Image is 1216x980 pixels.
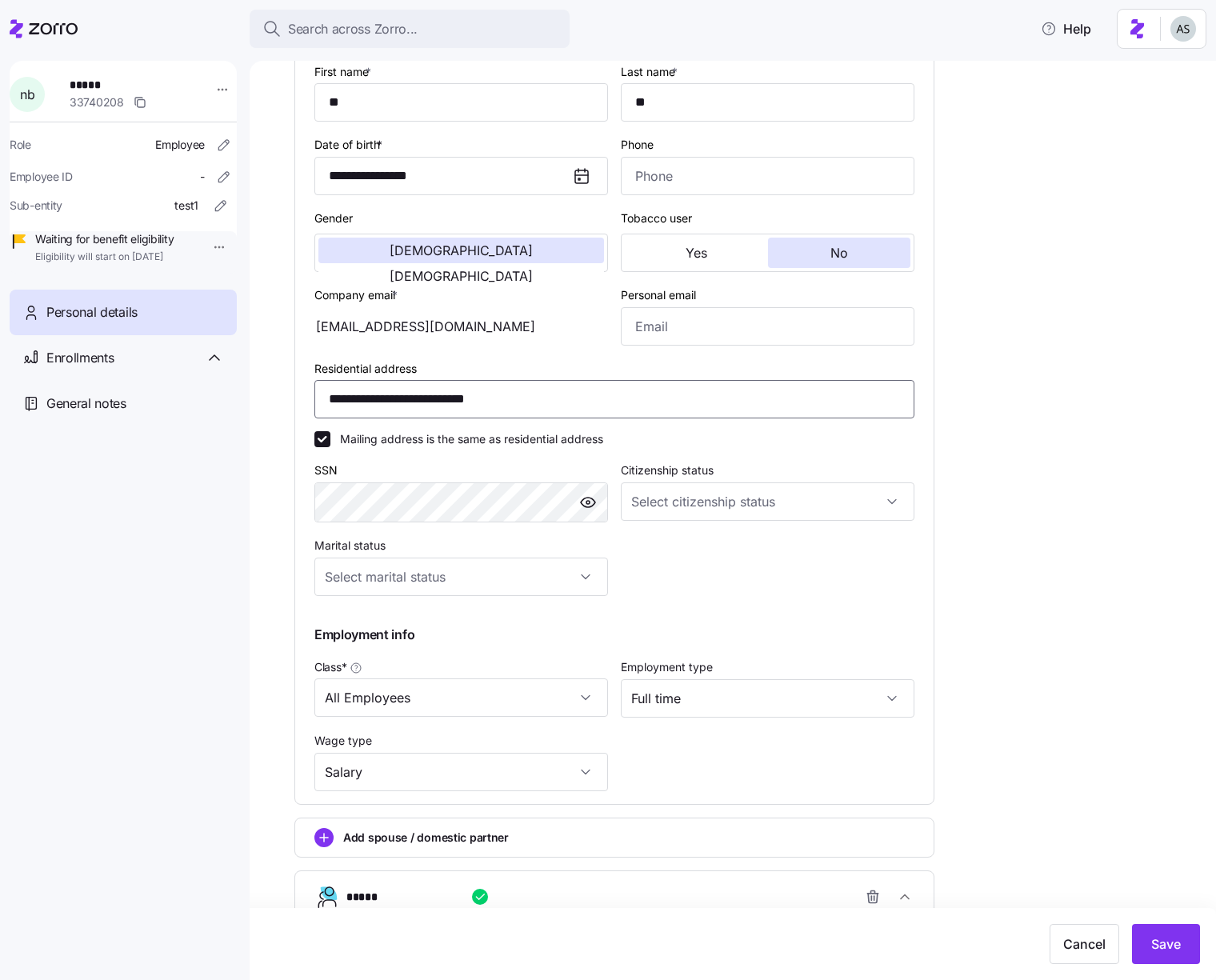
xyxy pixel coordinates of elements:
label: Date of birth [314,136,386,154]
label: Residential address [314,360,417,378]
button: Save [1132,924,1200,964]
span: n b [20,88,34,101]
span: [DEMOGRAPHIC_DATA] [390,244,533,257]
input: Select wage type [314,753,608,791]
label: SSN [314,462,338,479]
label: Citizenship status [621,462,714,479]
input: Select marital status [314,558,608,596]
button: Search across Zorro... [250,10,570,48]
input: Phone [621,157,914,195]
label: Personal email [621,286,696,304]
button: Help [1028,13,1104,45]
img: c4d3a52e2a848ea5f7eb308790fba1e4 [1170,16,1196,42]
button: Cancel [1050,924,1119,964]
span: Class * [314,659,346,675]
span: Search across Zorro... [288,19,418,39]
label: Mailing address is the same as residential address [330,431,603,447]
span: Eligibility will start on [DATE] [35,250,174,264]
span: test1 [174,198,198,214]
span: Waiting for benefit eligibility [35,231,174,247]
label: Last name [621,63,681,81]
span: - [200,169,205,185]
span: [DEMOGRAPHIC_DATA] [390,270,533,282]
span: Employee ID [10,169,73,185]
span: Personal details [46,302,138,322]
label: Wage type [314,732,372,750]
input: Select employment type [621,679,914,718]
span: 33740208 [70,94,124,110]
span: Employment info [314,625,414,645]
label: Employment type [621,658,713,676]
span: Add spouse / domestic partner [343,830,509,846]
label: Company email [314,286,401,304]
span: Cancel [1063,934,1106,954]
input: Select citizenship status [621,482,914,521]
label: Phone [621,136,654,154]
label: Gender [314,210,353,227]
span: Role [10,137,31,153]
span: Enrollments [46,348,114,368]
input: Class [314,678,608,717]
span: Yes [686,246,707,259]
svg: add icon [314,828,334,847]
span: General notes [46,394,126,414]
span: No [830,246,848,259]
label: Tobacco user [621,210,692,227]
label: First name [314,63,374,81]
label: Marital status [314,537,386,554]
span: Help [1041,19,1091,38]
span: Employee [155,137,205,153]
span: Sub-entity [10,198,62,214]
span: Save [1151,934,1181,954]
input: Email [621,307,914,346]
